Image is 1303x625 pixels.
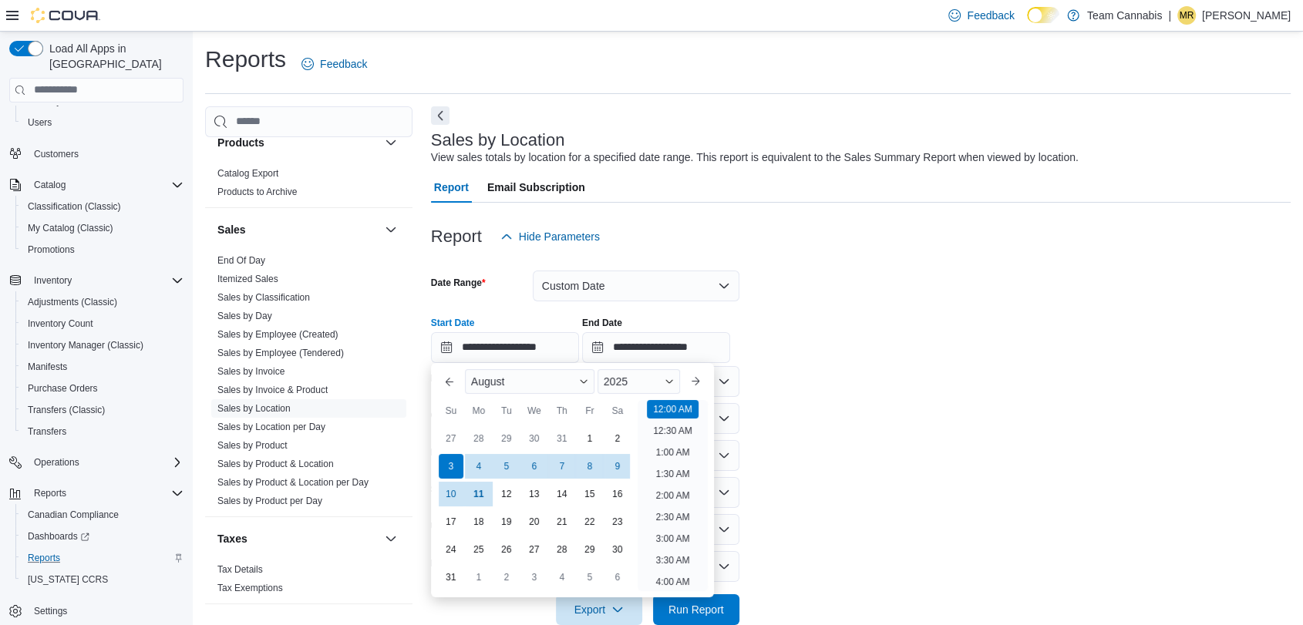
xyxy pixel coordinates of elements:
[556,594,642,625] button: Export
[22,113,58,132] a: Users
[22,240,81,259] a: Promotions
[34,487,66,499] span: Reports
[494,426,519,451] div: day-29
[522,426,547,451] div: day-30
[217,582,283,594] span: Tax Exemptions
[28,425,66,438] span: Transfers
[217,531,379,546] button: Taxes
[15,356,190,378] button: Manifests
[31,8,100,23] img: Cova
[217,459,334,469] a: Sales by Product & Location
[718,375,730,388] button: Open list of options
[582,332,730,363] input: Press the down key to open a popover containing a calendar.
[15,313,190,334] button: Inventory Count
[217,366,285,377] a: Sales by Invoice
[217,255,265,266] a: End Of Day
[550,426,574,451] div: day-31
[22,401,183,419] span: Transfers (Classic)
[28,116,52,129] span: Users
[28,296,117,308] span: Adjustments (Classic)
[28,382,98,395] span: Purchase Orders
[22,358,183,376] span: Manifests
[15,569,190,590] button: [US_STATE] CCRS
[295,49,373,79] a: Feedback
[217,476,369,489] span: Sales by Product & Location per Day
[1168,6,1171,25] p: |
[487,172,585,203] span: Email Subscription
[3,143,190,165] button: Customers
[15,112,190,133] button: Users
[28,509,119,521] span: Canadian Compliance
[22,336,183,355] span: Inventory Manager (Classic)
[431,227,482,246] h3: Report
[437,369,462,394] button: Previous Month
[638,400,708,591] ul: Time
[205,44,286,75] h1: Reports
[647,400,699,418] li: 12:00 AM
[15,421,190,442] button: Transfers
[34,605,67,617] span: Settings
[22,422,72,441] a: Transfers
[431,131,565,150] h3: Sales by Location
[217,329,338,340] a: Sales by Employee (Created)
[22,197,183,216] span: Classification (Classic)
[1202,6,1291,25] p: [PERSON_NAME]
[22,549,66,567] a: Reports
[382,529,400,548] button: Taxes
[28,271,78,290] button: Inventory
[15,196,190,217] button: Classification (Classic)
[22,314,183,333] span: Inventory Count
[967,8,1014,23] span: Feedback
[1087,6,1162,25] p: Team Cannabis
[217,328,338,341] span: Sales by Employee (Created)
[28,484,183,502] span: Reports
[577,509,602,534] div: day-22
[22,336,150,355] a: Inventory Manager (Classic)
[22,113,183,132] span: Users
[494,509,519,534] div: day-19
[439,537,463,562] div: day-24
[577,454,602,479] div: day-8
[649,573,695,591] li: 4:00 AM
[28,144,183,163] span: Customers
[649,465,695,483] li: 1:30 AM
[15,291,190,313] button: Adjustments (Classic)
[217,167,278,180] span: Catalog Export
[22,219,120,237] a: My Catalog (Classic)
[431,150,1079,166] div: View sales totals by location for a specified date range. This report is equivalent to the Sales ...
[3,270,190,291] button: Inventory
[217,135,264,150] h3: Products
[217,291,310,304] span: Sales by Classification
[605,426,630,451] div: day-2
[522,482,547,506] div: day-13
[28,271,183,290] span: Inventory
[28,200,121,213] span: Classification (Classic)
[217,186,297,198] span: Products to Archive
[494,454,519,479] div: day-5
[22,358,73,376] a: Manifests
[320,56,367,72] span: Feedback
[205,251,412,516] div: Sales
[465,369,594,394] div: Button. Open the month selector. August is currently selected.
[683,369,708,394] button: Next month
[22,293,123,311] a: Adjustments (Classic)
[466,509,491,534] div: day-18
[217,563,263,576] span: Tax Details
[382,133,400,152] button: Products
[28,602,73,620] a: Settings
[494,537,519,562] div: day-26
[28,361,67,373] span: Manifests
[577,565,602,590] div: day-5
[604,375,628,388] span: 2025
[22,570,114,589] a: [US_STATE] CCRS
[437,425,631,591] div: August, 2025
[3,600,190,622] button: Settings
[22,240,183,259] span: Promotions
[217,531,247,546] h3: Taxes
[22,506,125,524] a: Canadian Compliance
[217,222,246,237] h3: Sales
[217,564,263,575] a: Tax Details
[217,458,334,470] span: Sales by Product & Location
[605,565,630,590] div: day-6
[22,422,183,441] span: Transfers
